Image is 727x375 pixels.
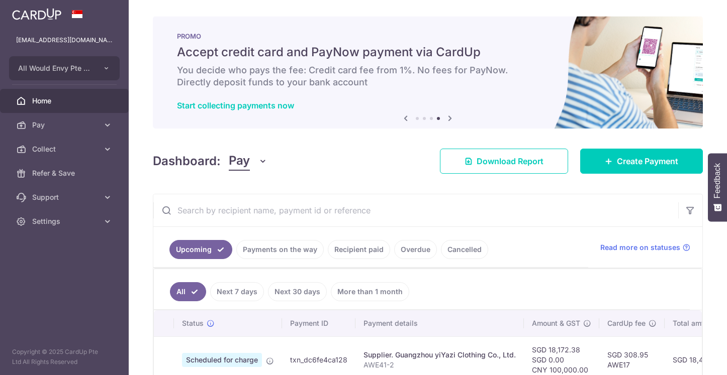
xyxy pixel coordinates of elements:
[363,360,516,370] p: AWE41-2
[18,63,93,73] span: All Would Envy Pte Ltd
[153,152,221,170] h4: Dashboard:
[229,152,250,171] span: Pay
[607,318,646,328] span: CardUp fee
[331,282,409,301] a: More than 1 month
[617,155,678,167] span: Create Payment
[662,345,717,370] iframe: Opens a widget where you can find more information
[169,240,232,259] a: Upcoming
[532,318,580,328] span: Amount & GST
[440,149,568,174] a: Download Report
[713,163,722,198] span: Feedback
[673,318,706,328] span: Total amt.
[580,149,703,174] a: Create Payment
[182,353,262,367] span: Scheduled for charge
[32,120,99,130] span: Pay
[32,96,99,106] span: Home
[355,310,524,336] th: Payment details
[32,168,99,178] span: Refer & Save
[153,194,678,226] input: Search by recipient name, payment id or reference
[170,282,206,301] a: All
[177,100,294,110] a: Start collecting payments now
[394,240,437,259] a: Overdue
[236,240,324,259] a: Payments on the way
[708,153,727,221] button: Feedback - Show survey
[177,44,679,60] h5: Accept credit card and PayNow payment via CardUp
[282,310,355,336] th: Payment ID
[600,242,680,253] span: Read more on statuses
[210,282,264,301] a: Next 7 days
[600,242,690,253] a: Read more on statuses
[229,152,267,171] button: Pay
[441,240,488,259] a: Cancelled
[182,318,204,328] span: Status
[268,282,327,301] a: Next 30 days
[9,56,120,80] button: All Would Envy Pte Ltd
[32,216,99,226] span: Settings
[153,16,703,129] img: paynow Banner
[177,32,679,40] p: PROMO
[328,240,390,259] a: Recipient paid
[363,350,516,360] div: Supplier. Guangzhou yiYazi Clothing Co., Ltd.
[12,8,61,20] img: CardUp
[32,192,99,202] span: Support
[477,155,543,167] span: Download Report
[16,35,113,45] p: [EMAIL_ADDRESS][DOMAIN_NAME]
[32,144,99,154] span: Collect
[177,64,679,88] h6: You decide who pays the fee: Credit card fee from 1%. No fees for PayNow. Directly deposit funds ...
